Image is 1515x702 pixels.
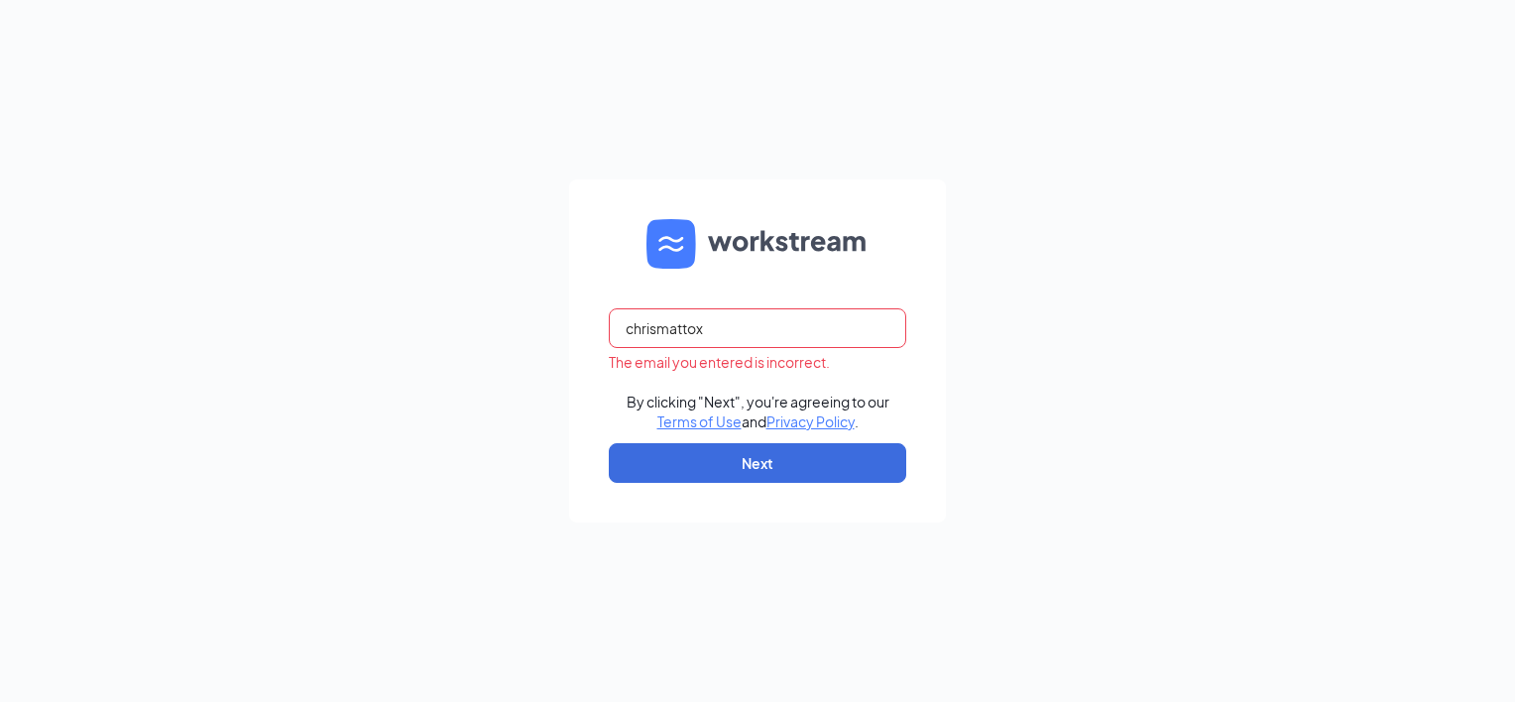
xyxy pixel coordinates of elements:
div: By clicking "Next", you're agreeing to our and . [627,392,889,431]
input: Email [609,308,906,348]
button: Next [609,443,906,483]
a: Terms of Use [657,412,742,430]
div: The email you entered is incorrect. [609,352,906,372]
img: WS logo and Workstream text [646,219,869,269]
a: Privacy Policy [766,412,855,430]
